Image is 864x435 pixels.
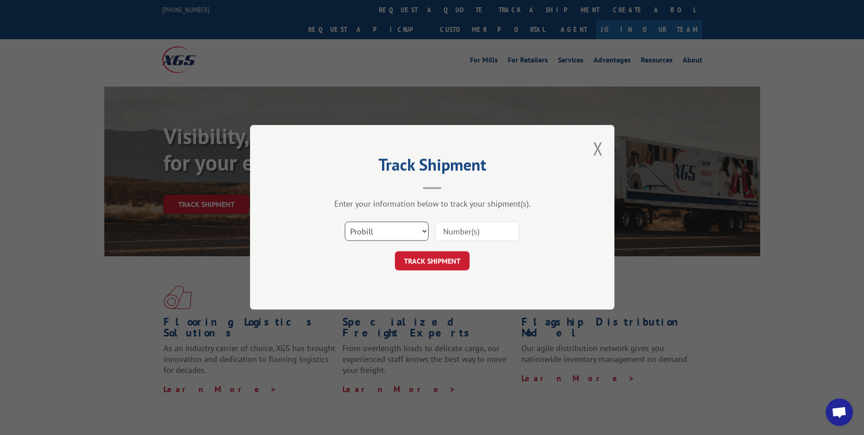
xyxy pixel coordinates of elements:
button: TRACK SHIPMENT [395,252,470,271]
div: Enter your information below to track your shipment(s). [296,199,569,209]
input: Number(s) [435,222,519,241]
h2: Track Shipment [296,158,569,176]
div: Open chat [826,399,853,426]
button: Close modal [593,136,603,161]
